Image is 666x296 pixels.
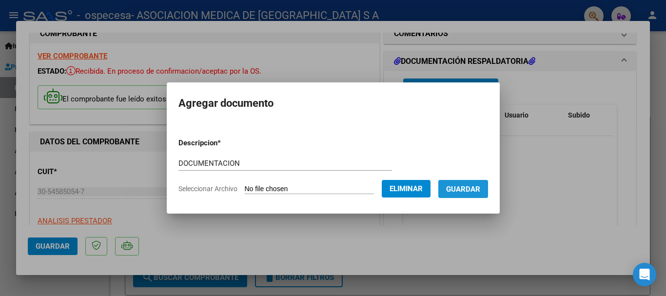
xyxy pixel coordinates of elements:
[390,184,423,193] span: Eliminar
[382,180,431,197] button: Eliminar
[178,138,272,149] p: Descripcion
[178,94,488,113] h2: Agregar documento
[438,180,488,198] button: Guardar
[446,185,480,194] span: Guardar
[178,185,237,193] span: Seleccionar Archivo
[633,263,656,286] div: Open Intercom Messenger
